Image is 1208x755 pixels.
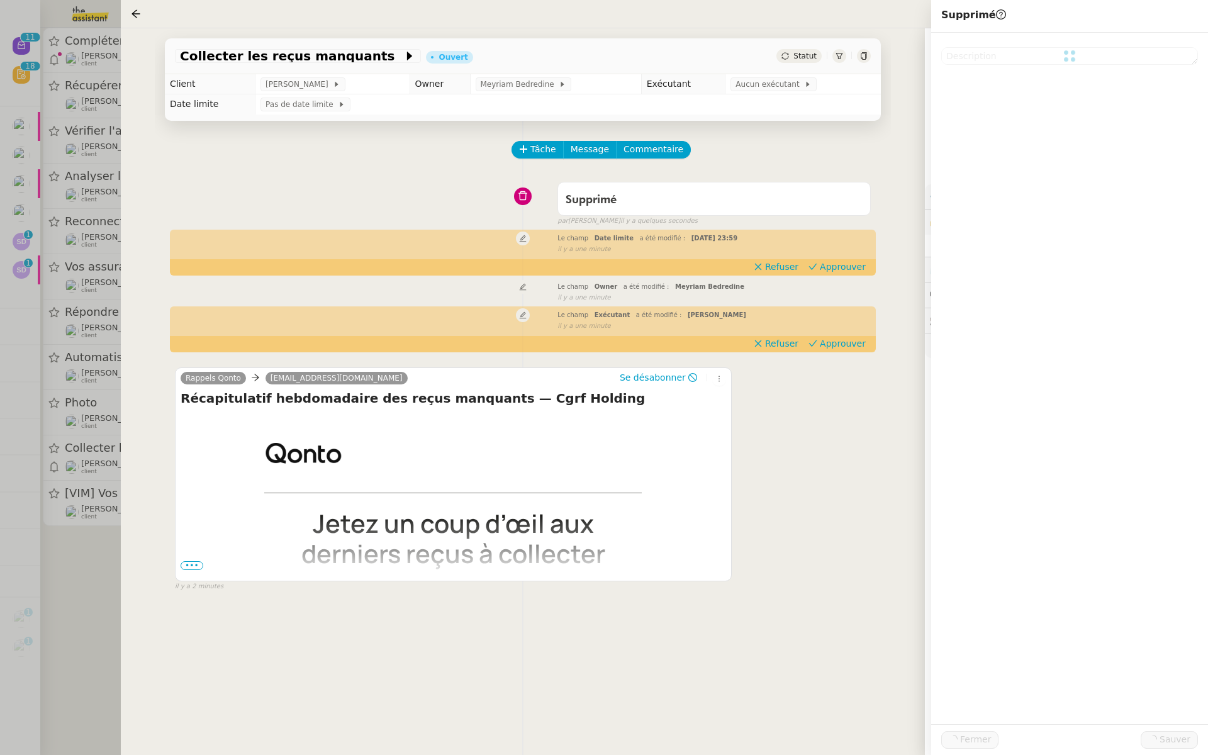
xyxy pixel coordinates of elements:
[557,321,610,332] span: il y a une minute
[512,141,564,159] button: Tâche
[675,283,744,290] span: Meyriam Bedredine
[571,142,609,157] span: Message
[620,371,686,384] span: Se désabonner
[277,508,629,569] div: Jetez un coup d’œil aux derniers reçus à collecter
[165,74,255,94] td: Client
[616,141,691,159] button: Commentaire
[595,283,618,290] span: Owner
[749,337,803,350] button: Refuser
[557,216,698,226] small: [PERSON_NAME]
[930,189,995,204] span: ⚙️
[410,74,470,94] td: Owner
[264,433,342,473] img: Qonto
[765,260,798,273] span: Refuser
[803,260,871,274] button: Approuver
[803,337,871,350] button: Approuver
[175,581,223,592] span: il y a 2 minutes
[735,78,804,91] span: Aucun exécutant
[691,235,737,242] span: [DATE] 23:59
[615,371,702,384] button: Se désabonner
[557,235,588,242] span: Le champ
[180,50,403,62] span: Collecter les reçus manquants
[925,333,1208,358] div: 🧴Autres
[930,315,1065,325] span: 🕵️
[181,561,203,570] span: •••
[925,308,1208,333] div: 🕵️Autres demandes en cours
[930,215,1012,229] span: 🔐
[439,53,467,61] div: Ouvert
[595,235,634,242] span: Date limite
[181,372,246,384] a: Rappels Qonto
[930,289,1010,299] span: 💬
[271,374,403,383] span: [EMAIL_ADDRESS][DOMAIN_NAME]
[641,74,725,94] td: Exécutant
[595,311,630,318] span: Exécutant
[557,216,568,226] span: par
[749,260,803,274] button: Refuser
[636,311,682,318] span: a été modifié :
[530,142,556,157] span: Tâche
[557,293,610,303] span: il y a une minute
[930,340,969,350] span: 🧴
[925,210,1208,234] div: 🔐Données client
[266,78,333,91] span: [PERSON_NAME]
[793,52,817,60] span: Statut
[620,216,698,226] span: il y a quelques secondes
[765,337,798,350] span: Refuser
[165,94,255,115] td: Date limite
[925,184,1208,209] div: ⚙️Procédures
[481,78,559,91] span: Meyriam Bedredine
[566,194,617,206] span: Supprimé
[557,283,588,290] span: Le champ
[624,142,683,157] span: Commentaire
[640,235,686,242] span: a été modifié :
[181,389,726,407] h4: Récapitulatif hebdomadaire des reçus manquants — Cgrf Holding
[624,283,669,290] span: a été modifié :
[266,98,338,111] span: Pas de date limite
[820,337,866,350] span: Approuver
[563,141,617,159] button: Message
[820,260,866,273] span: Approuver
[557,311,588,318] span: Le champ
[930,264,1076,274] span: ⏲️
[941,731,998,749] button: Fermer
[1141,731,1198,749] button: Sauver
[941,9,1006,21] span: Supprimé
[925,257,1208,282] div: ⏲️Tâches 0:00 0actions
[688,311,746,318] span: [PERSON_NAME]
[925,282,1208,307] div: 💬Commentaires
[557,244,610,255] span: il y a une minute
